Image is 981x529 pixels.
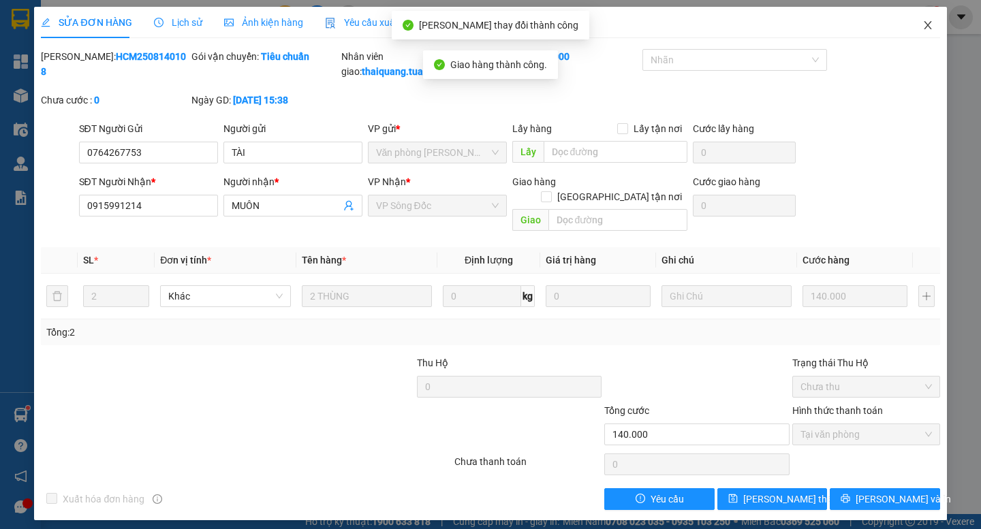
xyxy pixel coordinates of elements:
[6,30,260,47] li: 85 [PERSON_NAME]
[154,18,163,27] span: clock-circle
[544,141,687,163] input: Dọc đường
[223,121,362,136] div: Người gửi
[450,59,547,70] span: Giao hàng thành công.
[6,85,163,108] b: GỬI : VP Sông Đốc
[792,405,883,416] label: Hình thức thanh toán
[325,18,336,29] img: icon
[512,209,548,231] span: Giao
[693,142,796,163] input: Cước lấy hàng
[46,285,68,307] button: delete
[78,9,193,26] b: [PERSON_NAME]
[6,47,260,64] li: 02839.63.63.63
[743,492,852,507] span: [PERSON_NAME] thay đổi
[79,121,218,136] div: SĐT Người Gửi
[403,20,414,31] span: check-circle
[41,93,189,108] div: Chưa cước :
[909,7,947,45] button: Close
[368,176,406,187] span: VP Nhận
[512,176,556,187] span: Giao hàng
[856,492,951,507] span: [PERSON_NAME] và In
[922,20,933,31] span: close
[792,355,940,370] div: Trạng thái Thu Hộ
[803,285,907,307] input: 0
[604,405,649,416] span: Tổng cước
[168,286,282,306] span: Khác
[434,59,445,70] span: check-circle
[224,17,303,28] span: Ảnh kiện hàng
[160,255,211,266] span: Đơn vị tính
[546,285,651,307] input: 0
[604,488,714,510] button: exclamation-circleYêu cầu
[223,174,362,189] div: Người nhận
[800,376,932,397] span: Chưa thu
[376,142,499,163] span: Văn phòng Hồ Chí Minh
[83,255,94,266] span: SL
[803,255,850,266] span: Cước hàng
[918,285,935,307] button: plus
[191,93,339,108] div: Ngày GD:
[94,95,99,106] b: 0
[41,17,131,28] span: SỬA ĐƠN HÀNG
[261,51,309,62] b: Tiêu chuẩn
[362,66,450,77] b: thaiquang.tuanhung
[453,454,604,478] div: Chưa thanh toán
[302,255,346,266] span: Tên hàng
[41,18,50,27] span: edit
[79,174,218,189] div: SĐT Người Nhận
[419,20,578,31] span: [PERSON_NAME] thay đổi thành công
[728,494,738,504] span: save
[628,121,687,136] span: Lấy tận nơi
[341,49,489,79] div: Nhân viên giao:
[46,325,379,340] div: Tổng: 2
[78,50,89,61] span: phone
[546,255,596,266] span: Giá trị hàng
[376,195,499,216] span: VP Sông Đốc
[521,285,535,307] span: kg
[661,285,792,307] input: Ghi Chú
[465,255,513,266] span: Định lượng
[512,123,552,134] span: Lấy hàng
[548,209,687,231] input: Dọc đường
[552,189,687,204] span: [GEOGRAPHIC_DATA] tận nơi
[800,424,932,445] span: Tại văn phòng
[153,494,162,504] span: info-circle
[717,488,827,510] button: save[PERSON_NAME] thay đổi
[841,494,850,504] span: printer
[693,195,796,217] input: Cước giao hàng
[224,18,234,27] span: picture
[325,17,469,28] span: Yêu cầu xuất hóa đơn điện tử
[191,49,339,64] div: Gói vận chuyển:
[41,49,189,79] div: [PERSON_NAME]:
[656,247,797,274] th: Ghi chú
[651,492,684,507] span: Yêu cầu
[78,33,89,44] span: environment
[368,121,507,136] div: VP gửi
[693,176,760,187] label: Cước giao hàng
[233,95,288,106] b: [DATE] 15:38
[636,494,645,504] span: exclamation-circle
[57,492,150,507] span: Xuất hóa đơn hàng
[343,200,354,211] span: user-add
[693,123,754,134] label: Cước lấy hàng
[512,141,544,163] span: Lấy
[830,488,939,510] button: printer[PERSON_NAME] và In
[154,17,202,28] span: Lịch sử
[417,357,448,368] span: Thu Hộ
[492,49,640,64] div: Cước rồi :
[302,285,432,307] input: VD: Bàn, Ghế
